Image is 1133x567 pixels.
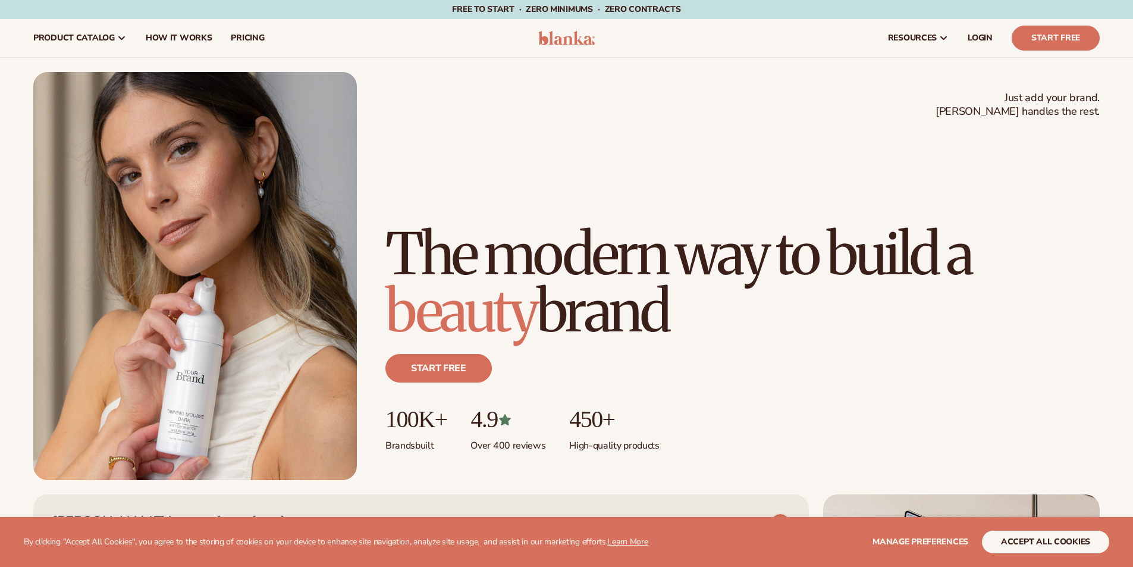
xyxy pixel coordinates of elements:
a: Learn More [607,536,648,547]
img: Female holding tanning mousse. [33,72,357,480]
span: LOGIN [968,33,993,43]
a: Start Free [1012,26,1100,51]
p: Brands built [385,433,447,452]
a: How It Works [136,19,222,57]
img: logo [538,31,595,45]
p: 100K+ [385,406,447,433]
span: pricing [231,33,264,43]
p: Over 400 reviews [470,433,545,452]
a: pricing [221,19,274,57]
p: High-quality products [569,433,659,452]
a: resources [878,19,958,57]
span: Just add your brand. [PERSON_NAME] handles the rest. [936,91,1100,119]
button: Manage preferences [872,531,968,553]
span: Free to start · ZERO minimums · ZERO contracts [452,4,680,15]
span: product catalog [33,33,115,43]
a: LOGIN [958,19,1002,57]
a: Start free [385,354,492,383]
p: 4.9 [470,406,545,433]
span: Manage preferences [872,536,968,547]
p: 450+ [569,406,659,433]
a: product catalog [24,19,136,57]
button: accept all cookies [982,531,1109,553]
p: By clicking "Accept All Cookies", you agree to the storing of cookies on your device to enhance s... [24,537,648,547]
h1: The modern way to build a brand [385,225,1100,340]
span: beauty [385,275,536,347]
a: VIEW PRODUCTS [686,513,790,532]
span: How It Works [146,33,212,43]
span: resources [888,33,937,43]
